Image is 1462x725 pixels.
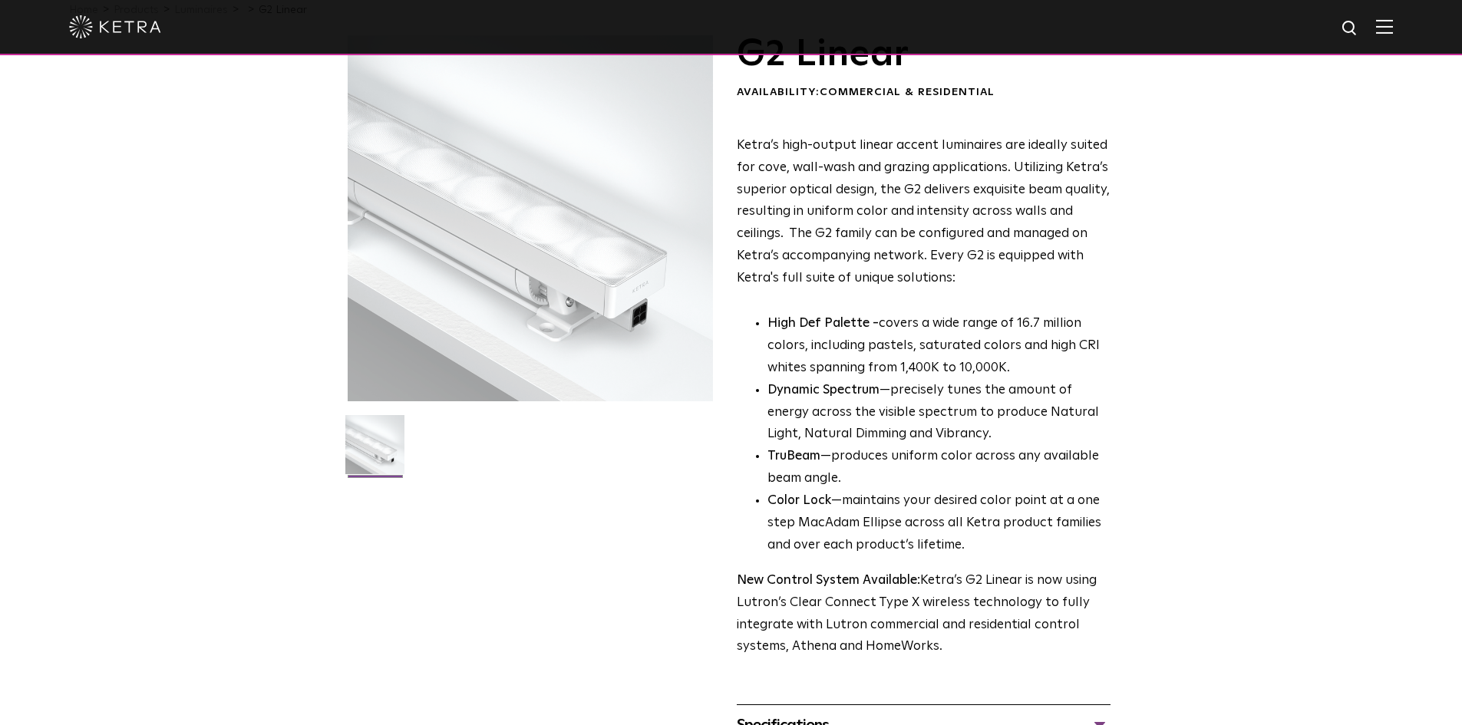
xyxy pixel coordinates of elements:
[767,450,820,463] strong: TruBeam
[1341,19,1360,38] img: search icon
[767,313,1111,380] p: covers a wide range of 16.7 million colors, including pastels, saturated colors and high CRI whit...
[767,384,880,397] strong: Dynamic Spectrum
[737,570,1111,659] p: Ketra’s G2 Linear is now using Lutron’s Clear Connect Type X wireless technology to fully integra...
[820,87,995,97] span: Commercial & Residential
[737,135,1111,290] p: Ketra’s high-output linear accent luminaires are ideally suited for cove, wall-wash and grazing a...
[767,317,879,330] strong: High Def Palette -
[767,490,1111,557] li: —maintains your desired color point at a one step MacAdam Ellipse across all Ketra product famili...
[767,494,831,507] strong: Color Lock
[767,446,1111,490] li: —produces uniform color across any available beam angle.
[737,574,920,587] strong: New Control System Available:
[345,415,404,486] img: G2-Linear-2021-Web-Square
[767,380,1111,447] li: —precisely tunes the amount of energy across the visible spectrum to produce Natural Light, Natur...
[737,85,1111,101] div: Availability:
[1376,19,1393,34] img: Hamburger%20Nav.svg
[69,15,161,38] img: ketra-logo-2019-white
